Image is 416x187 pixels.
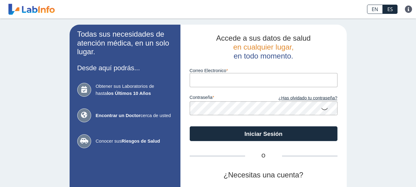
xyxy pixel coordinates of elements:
[96,83,173,97] span: Obtener sus Laboratorios de hasta
[96,113,141,118] b: Encontrar un Doctor
[190,95,264,102] label: contraseña
[96,112,173,119] span: cerca de usted
[367,5,383,14] a: EN
[77,64,173,72] h3: Desde aquí podrás...
[190,171,337,180] h2: ¿Necesitas una cuenta?
[233,43,293,51] span: en cualquier lugar,
[190,126,337,141] button: Iniciar Sesión
[383,5,398,14] a: ES
[264,95,337,102] a: ¿Has olvidado tu contraseña?
[216,34,311,42] span: Accede a sus datos de salud
[190,68,337,73] label: Correo Electronico
[122,138,160,144] b: Riesgos de Salud
[77,30,173,56] h2: Todas sus necesidades de atención médica, en un solo lugar.
[234,52,293,60] span: en todo momento.
[245,152,282,160] span: O
[96,138,173,145] span: Conocer sus
[107,91,151,96] b: los Últimos 10 Años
